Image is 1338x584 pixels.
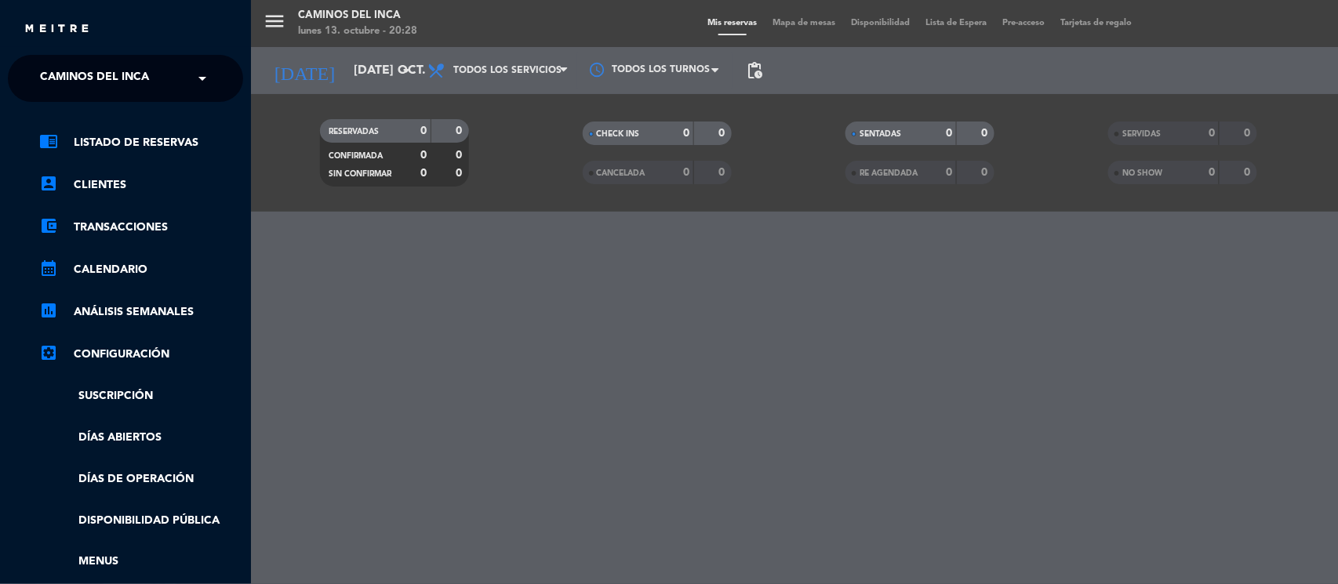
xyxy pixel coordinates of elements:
a: Menus [39,553,243,571]
a: Disponibilidad pública [39,512,243,530]
a: calendar_monthCalendario [39,260,243,279]
a: assessmentANÁLISIS SEMANALES [39,303,243,321]
a: Días abiertos [39,429,243,447]
a: account_balance_walletTransacciones [39,218,243,237]
i: settings_applications [39,343,58,362]
a: Configuración [39,345,243,364]
i: chrome_reader_mode [39,132,58,151]
i: account_balance_wallet [39,216,58,235]
span: Caminos del Inca [40,62,149,95]
i: assessment [39,301,58,320]
img: MEITRE [24,24,90,35]
a: Días de Operación [39,470,243,488]
a: account_boxClientes [39,176,243,194]
a: Suscripción [39,387,243,405]
i: account_box [39,174,58,193]
i: calendar_month [39,259,58,277]
a: chrome_reader_modeListado de Reservas [39,133,243,152]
